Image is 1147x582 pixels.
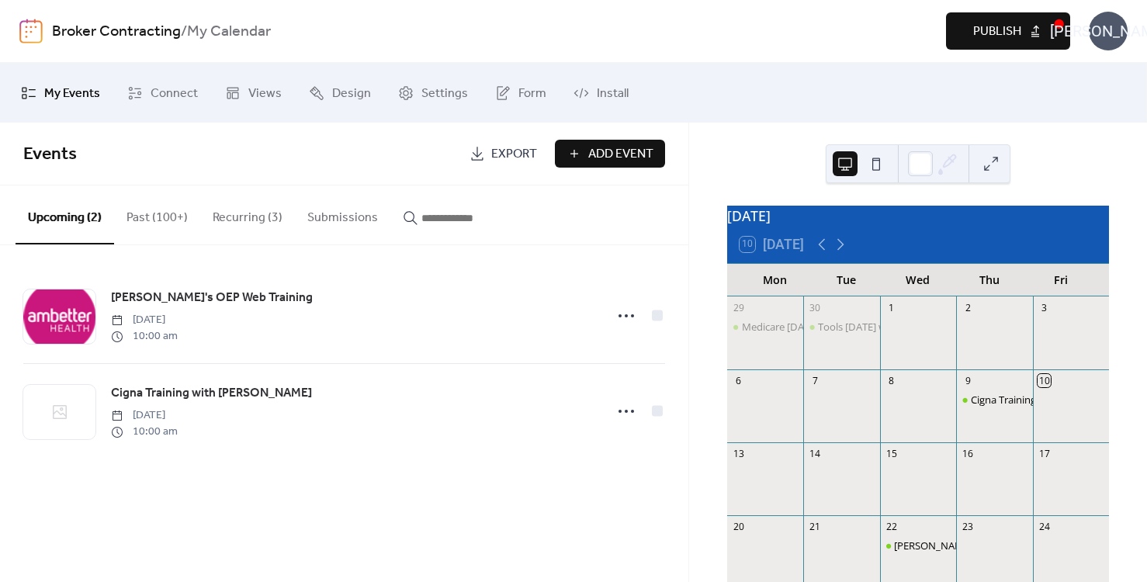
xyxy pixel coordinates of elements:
span: Publish [973,23,1021,41]
div: 23 [962,520,975,533]
div: Tools Tuesday with Keith Gleason [803,320,879,334]
div: 7 [809,374,822,387]
img: logo [19,19,43,43]
div: Medicare [DATE] with [PERSON_NAME] [742,320,921,334]
div: 24 [1038,520,1051,533]
b: / [181,17,187,47]
div: 21 [809,520,822,533]
span: 10:00 am [111,328,178,345]
span: Design [332,81,371,106]
a: Settings [386,69,480,116]
a: Cigna Training with [PERSON_NAME] [111,383,312,404]
button: Past (100+) [114,185,200,243]
a: Design [297,69,383,116]
div: 30 [809,301,822,314]
div: 14 [809,447,822,460]
div: Ambetter's OEP Web Training [880,539,956,553]
div: 17 [1038,447,1051,460]
span: Install [597,81,629,106]
span: Views [248,81,282,106]
span: Settings [421,81,468,106]
button: Upcoming (2) [16,185,114,244]
span: Export [491,145,537,164]
span: Form [518,81,546,106]
a: [PERSON_NAME]'s OEP Web Training [111,288,313,308]
div: 29 [732,301,745,314]
button: Recurring (3) [200,185,295,243]
a: Install [562,69,640,116]
div: 9 [962,374,975,387]
div: [PERSON_NAME] [1089,12,1128,50]
div: [PERSON_NAME]'s OEP Web Training [894,539,1064,553]
a: Connect [116,69,210,116]
a: Export [458,140,549,168]
a: My Events [9,69,112,116]
div: 2 [962,301,975,314]
div: 15 [885,447,898,460]
span: [DATE] [111,312,178,328]
div: 8 [885,374,898,387]
span: Events [23,137,77,171]
div: 16 [962,447,975,460]
span: My Events [44,81,100,106]
div: Cigna Training [971,393,1036,407]
div: Thu [954,264,1025,296]
span: Cigna Training with [PERSON_NAME] [111,384,312,403]
div: [DATE] [727,206,1109,226]
div: Tools [DATE] with [PERSON_NAME] [818,320,979,334]
div: 20 [732,520,745,533]
b: My Calendar [187,17,271,47]
span: [DATE] [111,407,178,424]
span: 10:00 am [111,424,178,440]
div: 1 [885,301,898,314]
div: 13 [732,447,745,460]
a: Form [483,69,558,116]
div: Fri [1025,264,1097,296]
span: Connect [151,81,198,106]
button: Add Event [555,140,665,168]
a: Broker Contracting [52,17,181,47]
button: Submissions [295,185,390,243]
div: Tue [811,264,882,296]
div: Mon [740,264,811,296]
div: Cigna Training [956,393,1032,407]
div: Wed [882,264,954,296]
div: 22 [885,520,898,533]
div: 10 [1038,374,1051,387]
a: Views [213,69,293,116]
span: [PERSON_NAME]'s OEP Web Training [111,289,313,307]
div: 3 [1038,301,1051,314]
div: Medicare Monday with Doug Carlson [727,320,803,334]
div: 6 [732,374,745,387]
button: Publish [946,12,1070,50]
span: Add Event [588,145,653,164]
